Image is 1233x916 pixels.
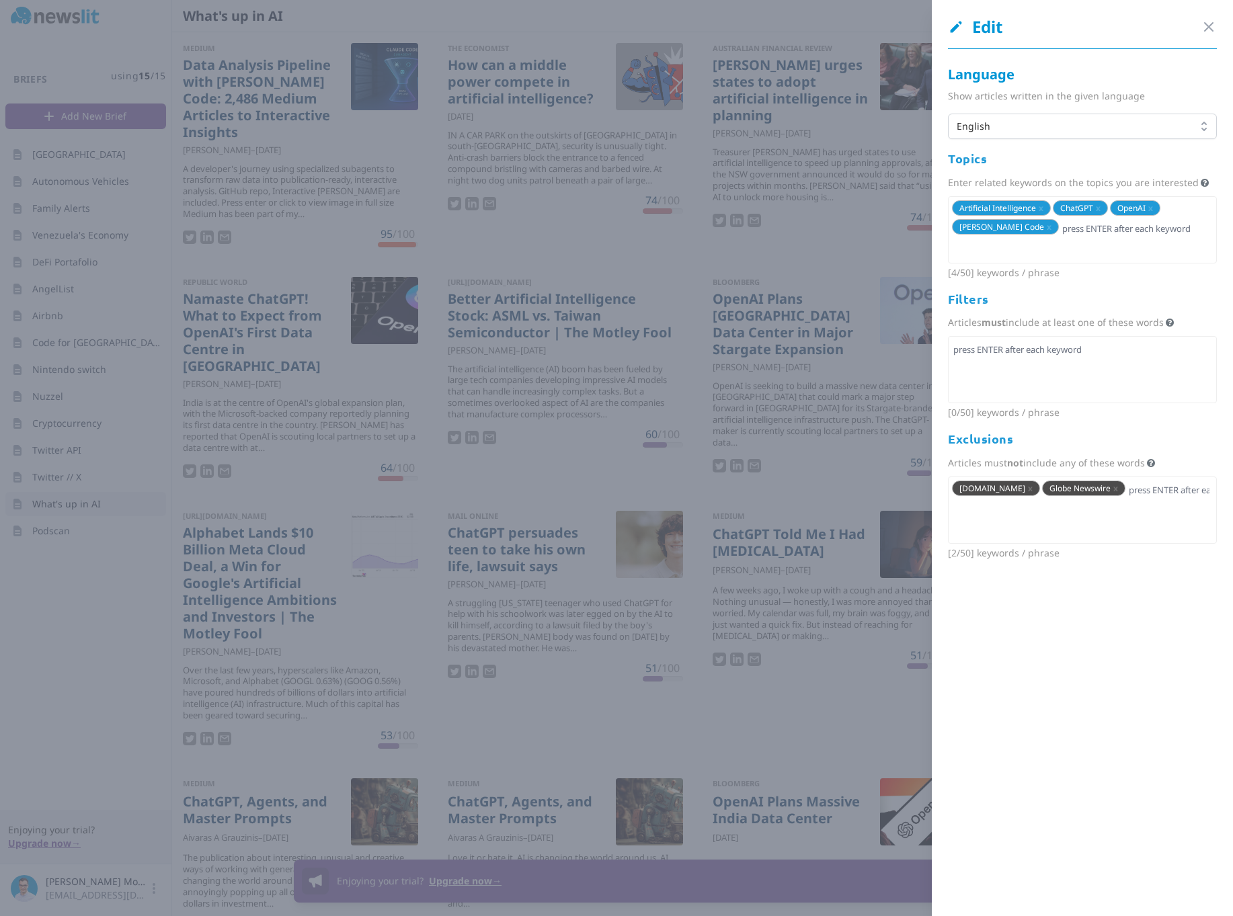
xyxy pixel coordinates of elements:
[1096,202,1101,214] span: x
[948,151,987,166] span: Topics
[948,114,1217,139] button: English
[948,316,1164,329] span: Articles include at least one of these words
[948,291,989,306] span: Filters
[1049,483,1111,494] span: Globe Newswire
[1060,202,1093,214] span: ChatGPT
[948,65,1217,84] div: Language
[1028,483,1033,494] span: x
[948,544,1217,560] div: [ 2 / 50 ] keywords / phrase
[1007,456,1023,469] strong: not
[948,89,1217,103] div: Show articles written in the given language
[959,221,1044,233] span: [PERSON_NAME] Code
[959,202,1036,214] span: Artificial Intelligence
[952,340,1211,359] input: press ENTER after each keyword
[1061,219,1211,238] input: press ENTER after each keyword
[1039,202,1043,214] span: x
[957,120,1189,133] span: English
[1127,481,1211,499] input: press ENTER after each keyword
[948,456,1145,469] span: Articles must include any of these words
[948,431,1013,446] span: Exclusions
[948,16,1002,38] span: Edit
[948,176,1199,189] span: Enter related keywords on the topics you are interested
[948,403,1217,419] div: [ 0 / 50 ] keywords / phrase
[982,316,1006,329] strong: must
[1148,202,1153,214] span: x
[948,263,1217,280] div: [ 4 / 50 ] keywords / phrase
[1113,483,1118,494] span: x
[1047,221,1051,233] span: x
[959,483,1025,494] span: [DOMAIN_NAME]
[1117,202,1146,214] span: OpenAI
